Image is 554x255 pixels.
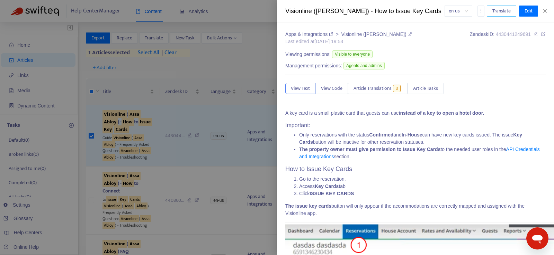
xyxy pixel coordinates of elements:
li: Go to the reservation. [299,176,546,183]
span: Translate [492,7,511,15]
a: Visionline ([PERSON_NAME]) [341,31,412,37]
div: Visionline ([PERSON_NAME]) - How to Issue Key Cards [285,7,445,16]
button: Translate [487,6,516,17]
div: Last edited at [DATE] 19:53 [285,38,412,45]
span: Visible to everyone [332,50,373,58]
button: View Text [285,83,315,94]
button: Article Translations3 [348,83,408,94]
li: Access tab [299,183,546,190]
strong: ISSUE KEY CARDS [310,191,354,196]
a: API Credentials and Integrations [299,147,540,159]
strong: In-House [402,132,422,138]
span: Agents and admins [343,62,385,69]
strong: Key Cards [299,132,522,145]
strong: instead of a key to open a hotel door. [399,110,484,116]
button: View Code [315,83,348,94]
button: more [477,6,484,17]
span: View Code [321,85,342,92]
li: to the needed user roles in the section. [299,146,546,160]
button: Close [540,8,550,15]
div: > [285,31,412,38]
span: Management permissions: [285,62,342,69]
h4: Important: [285,122,546,129]
p: button will only appear if the accommodations are correctly mapped and assigned with the Visionli... [285,202,546,217]
span: How to Issue Key Cards [285,166,352,172]
span: Edit [525,7,533,15]
li: Only reservations with the status and can have new key cards issued. The issue button will be ina... [299,131,546,146]
strong: Key Cards [315,183,339,189]
div: Zendesk ID: [470,31,546,45]
button: Edit [519,6,538,17]
span: Article Tasks [413,85,438,92]
p: A key card is a small plastic card that guests can use [285,110,546,117]
strong: The property owner must give permission to Issue Key Cards [299,147,440,152]
li: Click [299,190,546,197]
span: View Text [291,85,310,92]
iframe: Button to launch messaging window [526,227,548,249]
span: 3 [393,85,401,92]
button: Article Tasks [408,83,444,94]
strong: The issue key cards [285,203,331,209]
span: close [542,8,548,14]
span: Viewing permissions: [285,51,331,58]
span: Article Translations [354,85,392,92]
span: 4430441249691 [496,31,531,37]
a: Apps & Integrations [285,31,334,37]
strong: Confirmed [369,132,393,138]
span: more [479,8,483,13]
span: en-us [449,6,468,16]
